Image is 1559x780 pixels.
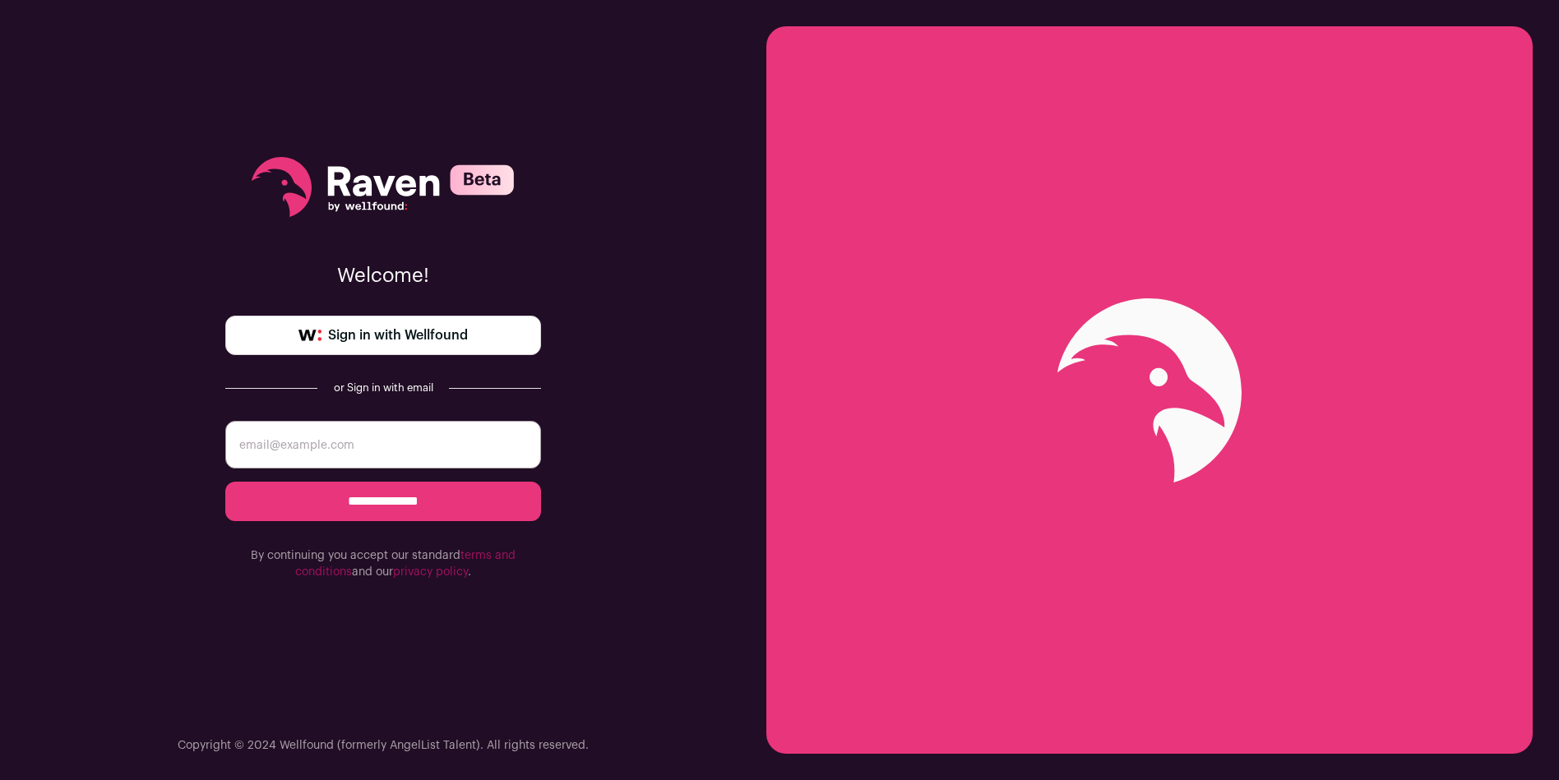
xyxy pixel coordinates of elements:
img: wellfound-symbol-flush-black-fb3c872781a75f747ccb3a119075da62bfe97bd399995f84a933054e44a575c4.png [298,330,322,341]
input: email@example.com [225,421,541,468]
a: Sign in with Wellfound [225,316,541,355]
a: privacy policy [393,566,468,578]
p: Welcome! [225,263,541,289]
p: By continuing you accept our standard and our . [225,547,541,580]
p: Copyright © 2024 Wellfound (formerly AngelList Talent). All rights reserved. [178,737,589,754]
div: or Sign in with email [331,381,436,395]
span: Sign in with Wellfound [328,325,468,345]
